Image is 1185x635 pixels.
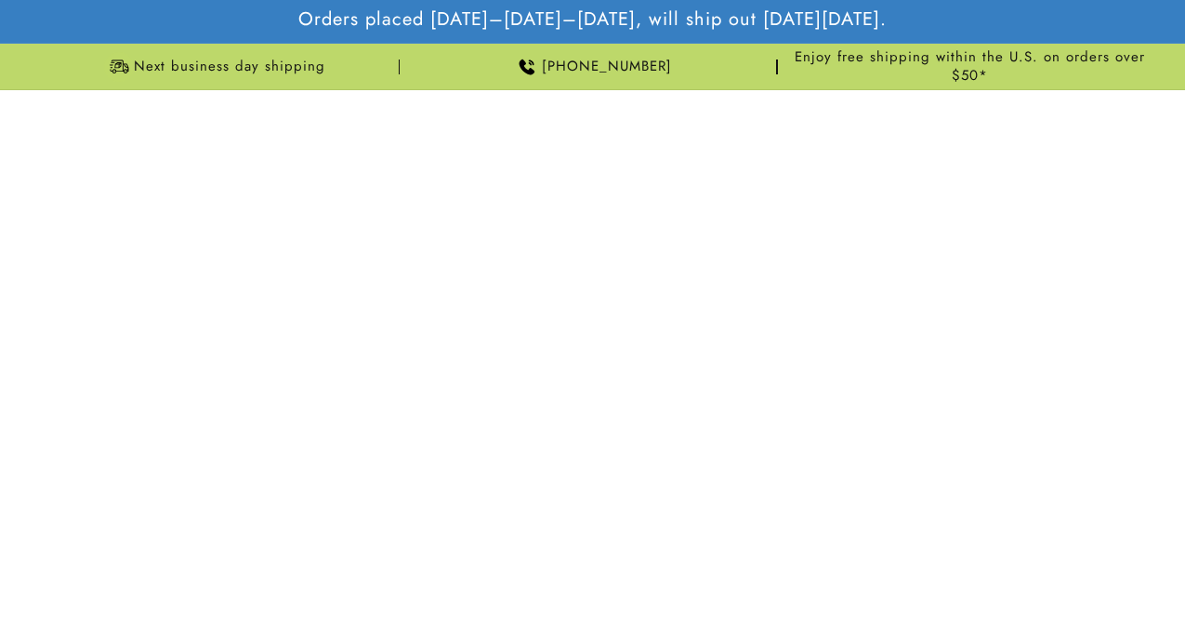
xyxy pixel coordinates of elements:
div: Announcement [407,44,777,89]
span: Next business day shipping [134,58,325,76]
span: Enjoy free shipping within the U.S. on orders over $50* [785,48,1155,85]
div: Announcement [30,44,400,89]
span: Orders placed [DATE]–[DATE]–[DATE], will ship out [DATE][DATE]. [298,7,887,32]
div: Announcement [785,44,1155,89]
span: [PHONE_NUMBER] [542,58,672,76]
